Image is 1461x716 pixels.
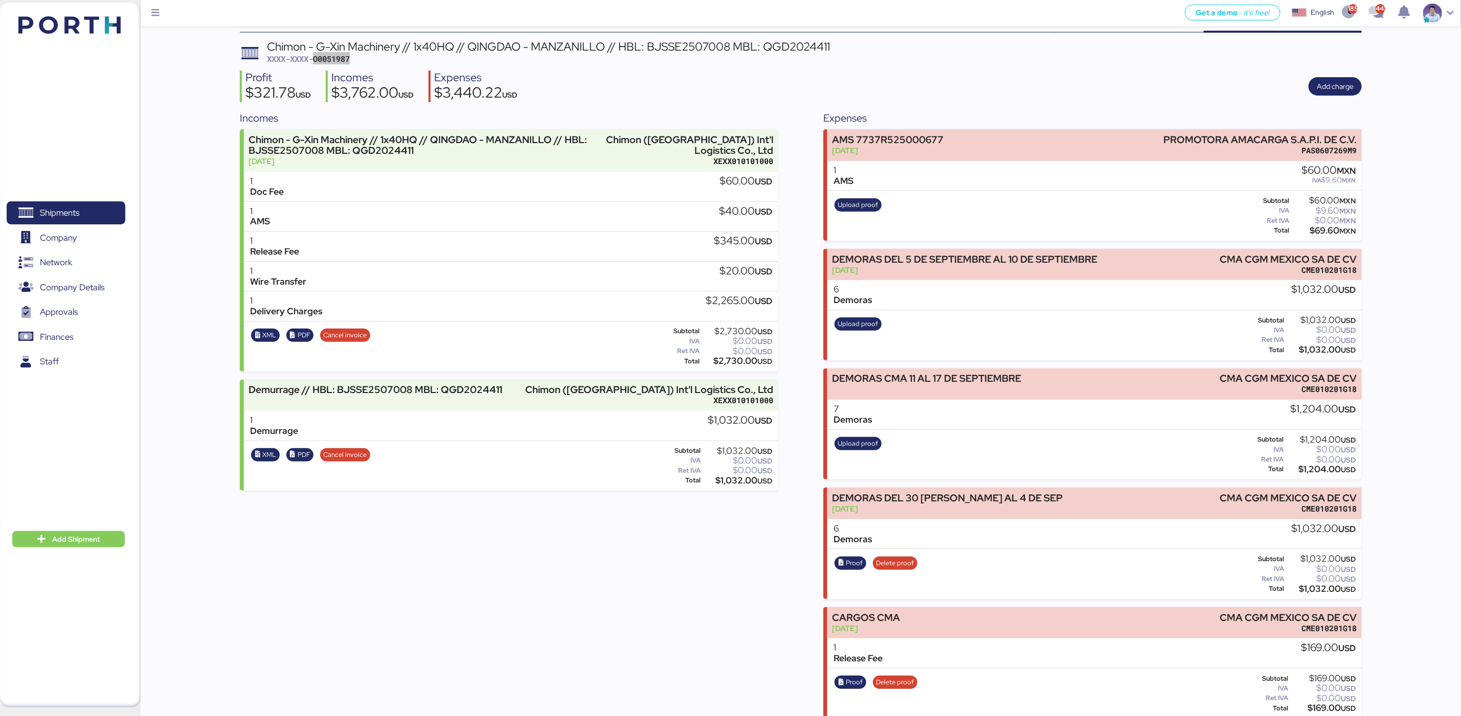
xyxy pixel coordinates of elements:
div: $0.00 [1286,446,1356,453]
button: Add charge [1309,77,1362,96]
span: Upload proof [838,199,879,211]
span: USD [1341,316,1356,325]
span: USD [1341,465,1356,474]
div: $0.00 [1291,217,1356,224]
div: Ret IVA [662,348,700,355]
a: Company [7,226,125,249]
div: Delivery Charges [250,306,322,317]
span: XML [262,449,276,460]
div: Demoras [834,295,872,306]
div: 1 [250,266,306,276]
span: USD [1341,336,1356,345]
div: Total [1245,227,1289,234]
div: $1,032.00 [1291,284,1356,295]
div: IVA [1245,685,1289,692]
div: CARGOS CMA [833,612,901,623]
div: AMS 7737R525000677 [833,134,944,145]
span: Cancel invoice [324,330,367,341]
span: USD [1341,345,1356,355]
span: MXN [1339,216,1356,225]
div: Subtotal [1245,197,1289,204]
div: Chimon - G-Xin Machinery // 1x40HQ // QINGDAO - MANZANILLO // HBL: BJSSE2507008 MBL: QGD2024411 [267,41,830,52]
div: $169.00 [1291,675,1356,682]
span: MXN [1337,165,1356,176]
span: Network [40,255,72,270]
div: $1,204.00 [1286,436,1356,444]
span: USD [755,295,772,307]
div: [DATE] [833,145,944,156]
div: $321.78 [245,85,311,103]
span: Shipments [40,205,79,220]
div: $0.00 [1286,336,1356,344]
div: [DATE] [833,623,901,634]
div: Total [1245,347,1284,354]
span: USD [757,347,772,356]
div: Expenses [823,110,1362,126]
span: USD [757,456,772,466]
span: PDF [298,449,310,460]
span: USD [1341,585,1356,594]
div: $9.60 [1301,176,1356,184]
div: $60.00 [1301,165,1356,176]
div: $0.00 [1291,684,1356,692]
div: XEXX010101000 [602,156,774,167]
div: Incomes [331,71,414,85]
div: $20.00 [720,266,772,277]
span: MXN [1342,176,1356,184]
div: Total [1245,585,1284,592]
div: $69.60 [1291,227,1356,235]
span: USD [398,90,414,100]
div: $9.60 [1291,207,1356,215]
span: USD [1341,445,1356,454]
div: Chimon ([GEOGRAPHIC_DATA]) Int'l Logistics Co., Ltd [602,134,774,156]
div: 6 [834,284,872,295]
span: USD [1338,284,1356,295]
div: 1 [250,236,299,246]
div: Profit [245,71,311,85]
span: USD [502,90,518,100]
div: $345.00 [714,236,772,247]
div: $0.00 [702,348,772,355]
div: Incomes [240,110,778,126]
div: 1 [250,295,322,306]
div: Ret IVA [1245,575,1284,583]
div: 7 [834,404,872,414]
div: Total [1245,466,1284,473]
span: Cancel invoice [324,449,367,460]
button: Proof [835,557,866,570]
button: Cancel invoice [320,329,370,342]
div: CME010201G18 [1220,384,1357,395]
div: Chimon - G-Xin Machinery // 1x40HQ // QINGDAO - MANZANILLO // HBL: BJSSE2507008 MBL: QGD2024411 [249,134,597,156]
div: $3,440.22 [434,85,518,103]
span: Proof [846,558,863,569]
div: IVA [1245,446,1284,453]
div: Subtotal [1245,675,1289,682]
span: USD [1341,326,1356,335]
span: PDF [298,330,310,341]
div: Release Fee [250,246,299,257]
a: Approvals [7,301,125,324]
div: CME010201G18 [1220,265,1357,275]
div: $1,204.00 [1286,466,1356,473]
span: Approvals [40,305,78,319]
div: Demoras [834,414,872,425]
div: IVA [1245,565,1284,572]
div: DEMORAS DEL 5 DE SEPTIEMBRE AL 10 DE SEPTIEMBRE [833,254,1098,265]
div: $60.00 [720,176,772,187]
div: 6 [834,523,872,534]
div: Subtotal [1245,436,1284,443]
div: PAS0607269M9 [1164,145,1357,156]
span: USD [1341,455,1356,465]
div: IVA [662,457,701,464]
div: $0.00 [1286,326,1356,334]
span: Add Shipment [52,533,100,545]
div: PROMOTORA AMACARGA S.A.P.I. DE C.V. [1164,134,1357,145]
div: AMS [834,176,853,187]
span: USD [1338,523,1356,535]
div: CMA CGM MEXICO SA DE CV [1220,373,1357,384]
div: $60.00 [1291,197,1356,204]
div: [DATE] [833,503,1063,514]
span: USD [757,357,772,366]
div: $0.00 [702,337,772,345]
div: Ret IVA [1245,456,1284,463]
